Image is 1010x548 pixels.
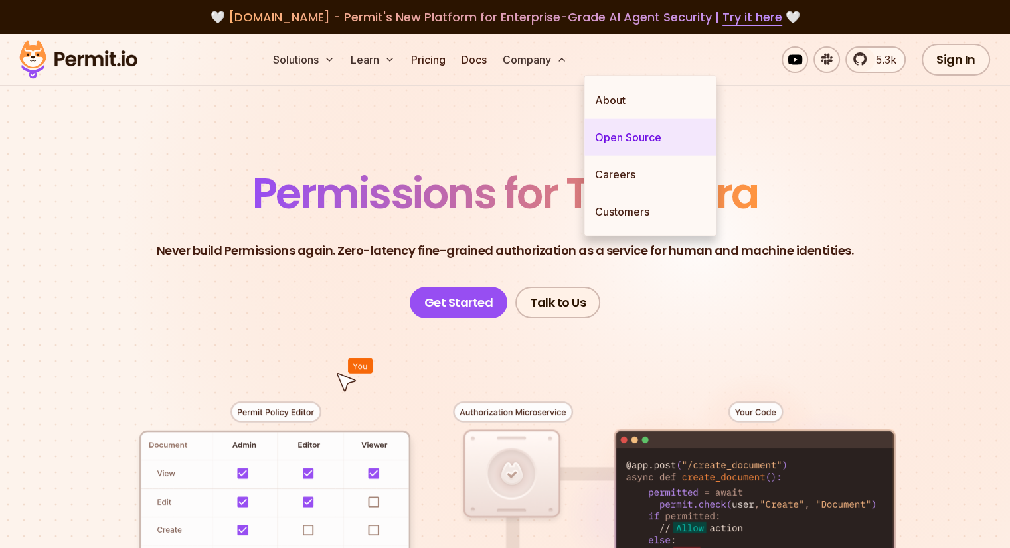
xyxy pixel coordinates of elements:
[584,193,716,230] a: Customers
[13,37,143,82] img: Permit logo
[497,46,572,73] button: Company
[584,119,716,156] a: Open Source
[410,287,508,318] a: Get Started
[345,46,400,73] button: Learn
[456,46,492,73] a: Docs
[252,164,758,223] span: Permissions for The AI Era
[584,156,716,193] a: Careers
[228,9,782,25] span: [DOMAIN_NAME] - Permit's New Platform for Enterprise-Grade AI Agent Security |
[32,8,978,27] div: 🤍 🤍
[406,46,451,73] a: Pricing
[157,241,854,260] p: Never build Permissions again. Zero-latency fine-grained authorization as a service for human and...
[268,46,340,73] button: Solutions
[868,52,896,68] span: 5.3k
[515,287,600,318] a: Talk to Us
[922,44,990,76] a: Sign In
[584,82,716,119] a: About
[845,46,906,73] a: 5.3k
[722,9,782,26] a: Try it here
